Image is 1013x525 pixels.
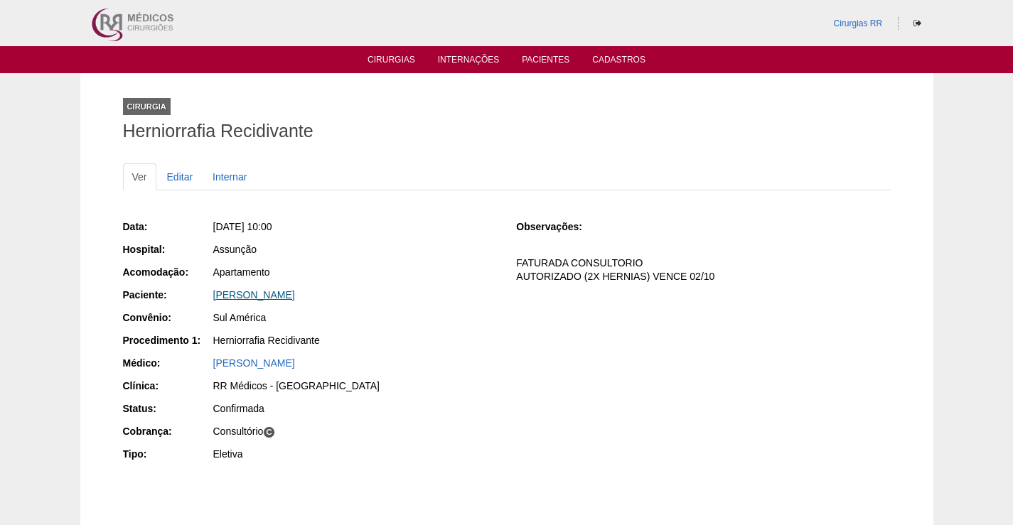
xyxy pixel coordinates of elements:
div: Confirmada [213,401,497,416]
div: Assunção [213,242,497,256]
div: Herniorrafia Recidivante [213,333,497,347]
div: Cobrança: [123,424,212,438]
a: Cadastros [592,55,645,69]
a: [PERSON_NAME] [213,289,295,301]
h1: Herniorrafia Recidivante [123,122,891,140]
div: Tipo: [123,447,212,461]
div: Hospital: [123,242,212,256]
a: Internar [203,163,256,190]
div: Eletiva [213,447,497,461]
div: Procedimento 1: [123,333,212,347]
div: Cirurgia [123,98,171,115]
a: Ver [123,163,156,190]
p: FATURADA CONSULTORIO AUTORIZADO (2X HERNIAS) VENCE 02/10 [516,256,890,283]
span: [DATE] 10:00 [213,221,272,232]
a: Editar [158,163,203,190]
a: Cirurgias [368,55,415,69]
a: Cirurgias RR [833,18,882,28]
div: Consultório [213,424,497,438]
div: Convênio: [123,310,212,325]
div: Apartamento [213,265,497,279]
div: Observações: [516,220,605,234]
div: Paciente: [123,288,212,302]
a: Pacientes [522,55,569,69]
div: Data: [123,220,212,234]
div: Clínica: [123,379,212,393]
i: Sair [913,19,921,28]
a: [PERSON_NAME] [213,357,295,369]
div: Acomodação: [123,265,212,279]
div: Sul América [213,310,497,325]
a: Internações [438,55,500,69]
span: C [263,426,275,438]
div: Status: [123,401,212,416]
div: Médico: [123,356,212,370]
div: RR Médicos - [GEOGRAPHIC_DATA] [213,379,497,393]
